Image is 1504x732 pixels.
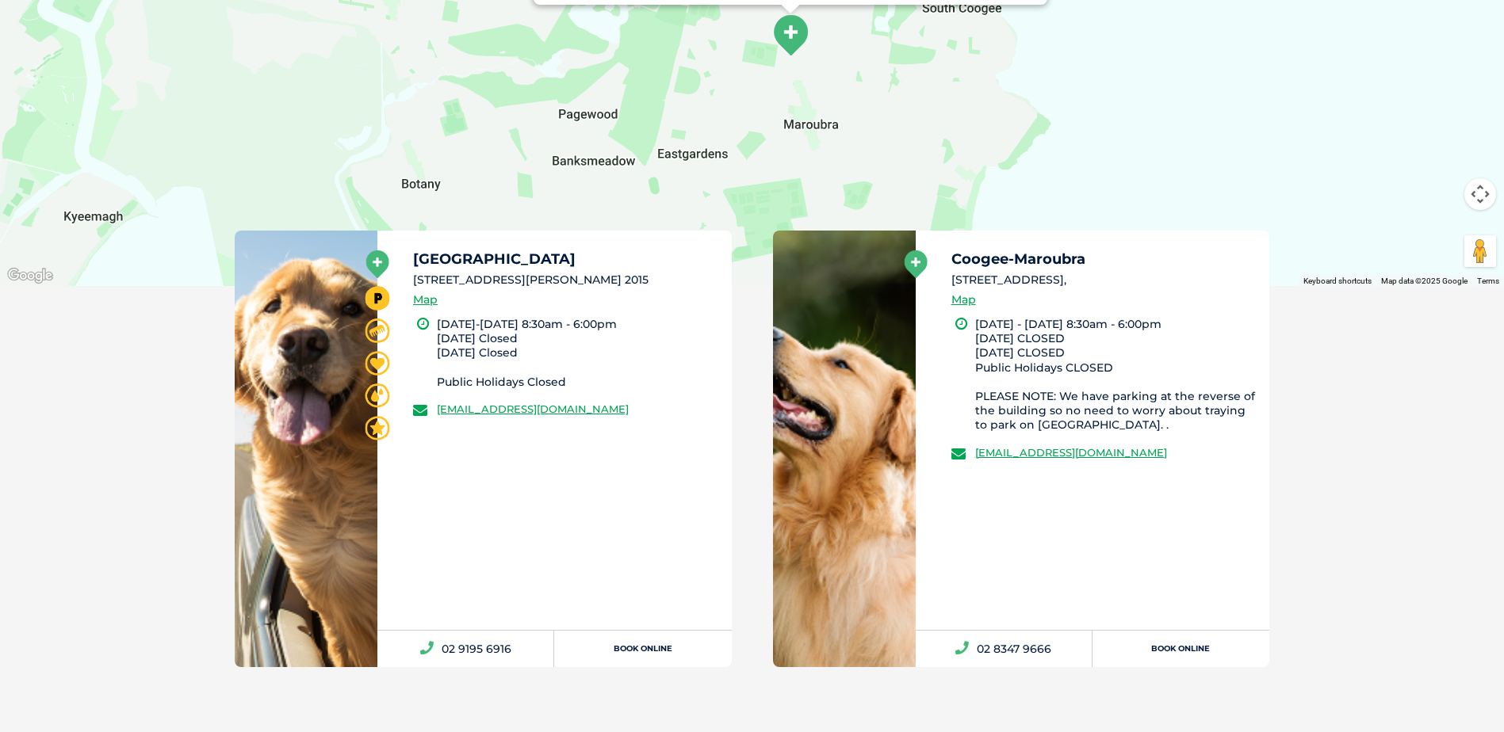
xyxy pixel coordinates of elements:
li: [STREET_ADDRESS], [951,272,1256,288]
a: [EMAIL_ADDRESS][DOMAIN_NAME] [437,402,629,415]
div: Coogee-Maroubra [764,7,817,63]
a: Open this area in Google Maps (opens a new window) [4,265,56,286]
button: Drag Pegman onto the map to open Street View [1464,235,1496,267]
img: Google [4,265,56,286]
a: Map [413,291,438,309]
button: Map camera controls [1464,178,1496,210]
a: Book Online [1093,631,1269,667]
li: [DATE]-[DATE] 8:30am - 6:00pm [DATE] Closed [DATE] Closed Public Holidays Closed [437,317,718,389]
a: 02 8347 9666 [916,631,1093,667]
h5: [GEOGRAPHIC_DATA] [413,252,718,266]
a: Book Online [554,631,731,667]
a: [EMAIL_ADDRESS][DOMAIN_NAME] [975,446,1167,459]
button: Keyboard shortcuts [1303,276,1372,287]
li: [STREET_ADDRESS][PERSON_NAME] 2015 [413,272,718,288]
a: 02 9195 6916 [377,631,554,667]
h5: Coogee-Maroubra [951,252,1256,266]
a: Terms (opens in new tab) [1477,276,1499,285]
span: Map data ©2025 Google [1381,276,1468,285]
li: [DATE] - [DATE] 8:30am - 6:00pm [DATE] CLOSED [DATE] CLOSED Public Holidays CLOSED PLEASE NOTE: W... [975,317,1256,433]
a: Map [951,291,976,309]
